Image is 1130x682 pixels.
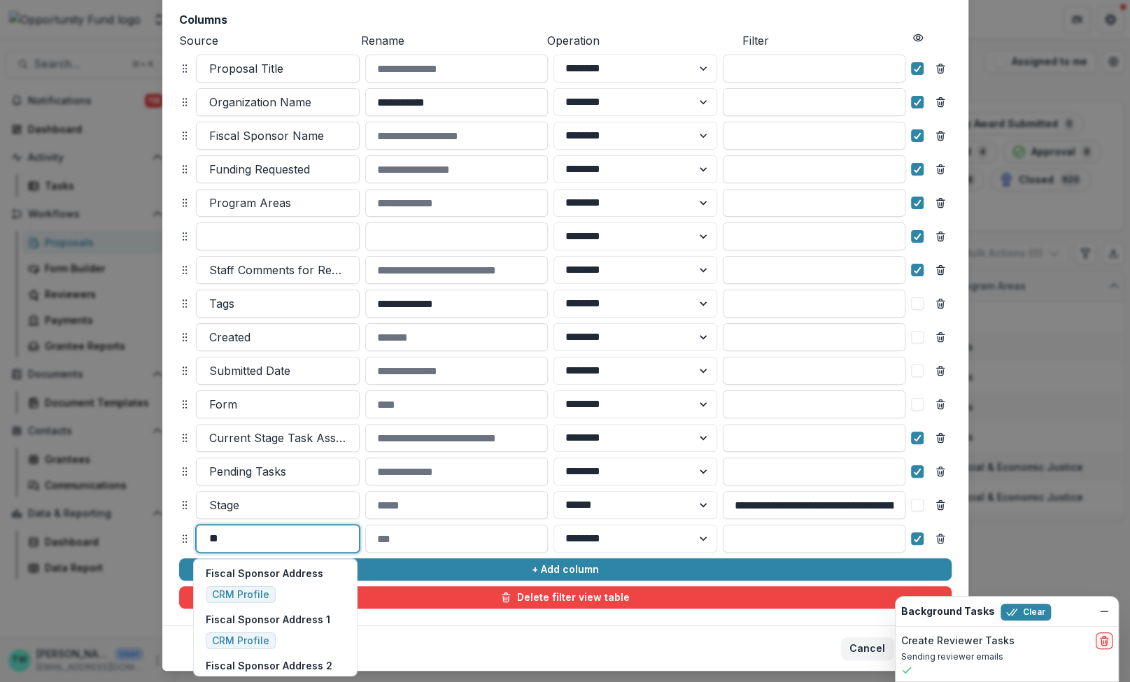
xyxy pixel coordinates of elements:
[1096,632,1113,649] button: delete
[929,460,952,483] button: Remove column
[179,586,952,609] button: Delete filter view table
[929,427,952,449] button: Remove column
[212,635,269,647] span: CRM Profile
[929,125,952,147] button: Remove column
[361,32,542,49] p: Rename
[179,13,952,27] h2: Columns
[901,651,1113,663] p: Sending reviewer emails
[212,589,269,601] span: CRM Profile
[206,658,332,673] p: Fiscal Sponsor Address 2
[929,91,952,113] button: Remove column
[901,606,995,618] h2: Background Tasks
[929,494,952,516] button: Remove column
[742,32,906,49] p: Filter
[929,326,952,348] button: Remove column
[206,612,330,627] p: Fiscal Sponsor Address 1
[929,259,952,281] button: Remove column
[929,527,952,550] button: Remove column
[547,32,737,49] p: Operation
[1001,604,1051,620] button: Clear
[179,32,355,49] p: Source
[206,566,323,581] p: Fiscal Sponsor Address
[179,558,952,581] button: + Add column
[929,393,952,415] button: Remove column
[1096,603,1113,620] button: Dismiss
[929,292,952,315] button: Remove column
[901,635,1015,647] h2: Create Reviewer Tasks
[929,225,952,248] button: Remove column
[929,360,952,382] button: Remove column
[841,637,894,660] button: Cancel
[929,192,952,214] button: Remove column
[929,57,952,80] button: Remove column
[929,158,952,180] button: Remove column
